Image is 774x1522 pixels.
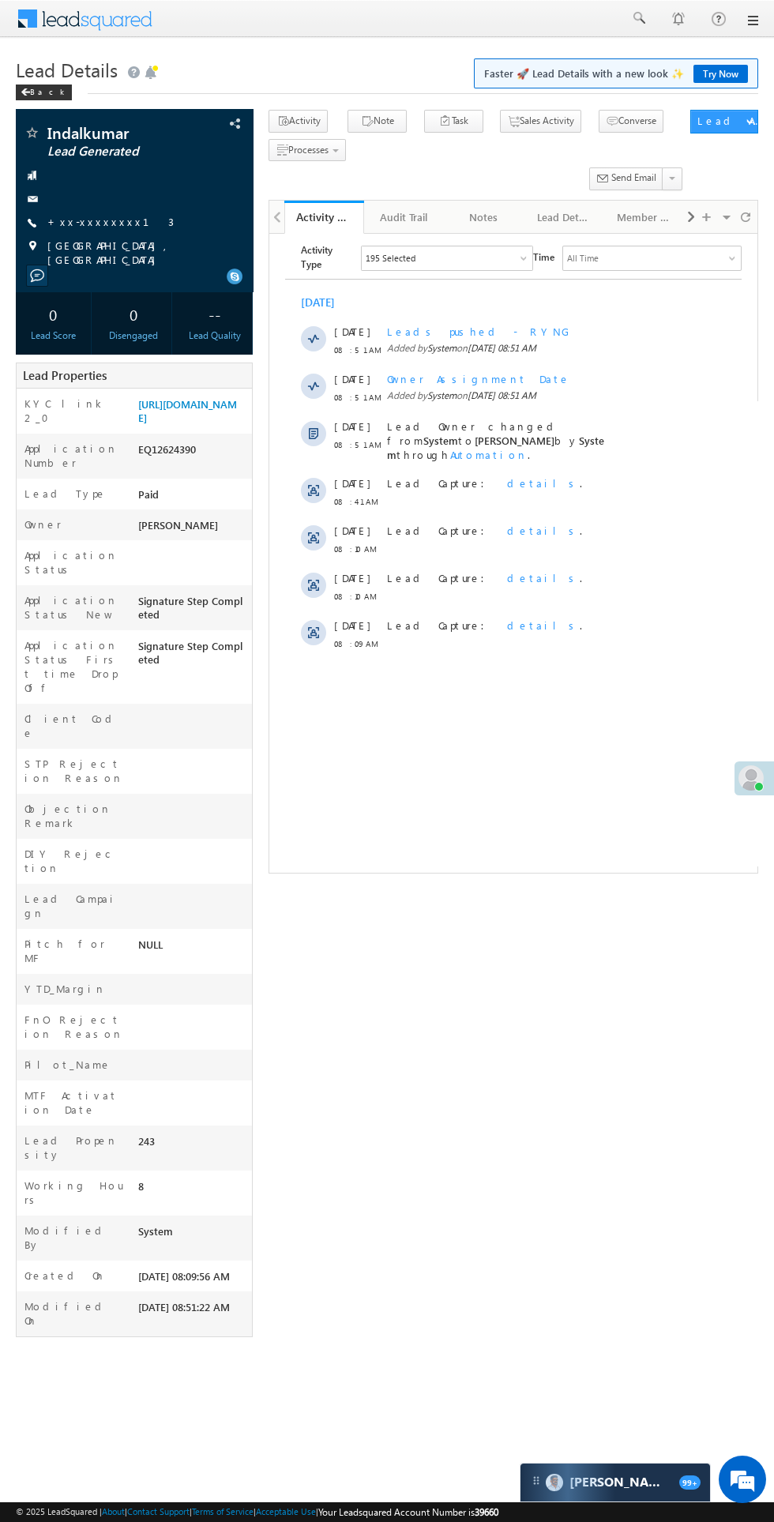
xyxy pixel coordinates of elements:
[16,57,118,82] span: Lead Details
[24,802,123,830] label: Objection Remark
[65,385,100,399] span: [DATE]
[102,1506,125,1516] a: About
[288,144,329,156] span: Processes
[16,1505,498,1520] span: © 2025 LeadSquared | | | | |
[284,201,364,232] li: Activity History
[24,593,123,622] label: Application Status New
[118,107,338,122] span: Added by on
[118,186,335,227] span: Lead Owner changed from to by through .
[693,65,748,83] a: Try Now
[65,91,100,105] span: [DATE]
[24,487,107,501] label: Lead Type
[198,108,267,120] span: [DATE] 08:51 AM
[134,1299,252,1321] div: [DATE] 08:51:22 AM
[520,1463,711,1502] div: carter-dragCarter[PERSON_NAME]99+
[475,1506,498,1518] span: 39660
[690,110,758,133] button: Lead Actions
[269,110,328,133] button: Activity
[24,638,123,695] label: Application Status First time Drop Off
[138,518,218,532] span: [PERSON_NAME]
[364,201,444,234] a: Audit Trail
[524,201,604,232] li: Lead Details
[32,12,84,36] span: Activity Type
[16,85,72,100] div: Back
[238,337,310,351] span: details
[599,110,663,133] button: Converse
[118,242,225,256] span: Lead Capture:
[484,66,748,81] span: Faster 🚀 Lead Details with a new look ✨
[24,1299,123,1328] label: Modified On
[65,186,100,200] span: [DATE]
[134,1133,252,1156] div: 243
[118,337,225,351] span: Lead Capture:
[284,201,364,234] a: Activity History
[118,385,338,399] div: .
[65,156,112,171] span: 08:51 AM
[32,62,83,76] div: [DATE]
[47,144,191,160] span: Lead Generated
[611,171,656,185] span: Send Email
[118,290,338,304] div: .
[65,337,100,351] span: [DATE]
[47,215,174,228] a: +xx-xxxxxxxx13
[47,239,235,267] span: [GEOGRAPHIC_DATA], [GEOGRAPHIC_DATA]
[154,200,189,213] span: System
[65,109,112,123] span: 08:51 AM
[23,367,107,383] span: Lead Properties
[537,208,590,227] div: Lead Details
[24,892,123,920] label: Lead Campaign
[118,91,301,104] span: Leads pushed - RYNG
[138,397,237,424] a: [URL][DOMAIN_NAME]
[65,261,112,275] span: 08:41 AM
[118,200,335,227] span: System
[269,139,346,162] button: Processes
[181,214,258,227] span: Automation
[65,204,112,218] span: 08:51 AM
[65,242,100,257] span: [DATE]
[181,329,248,343] div: Lead Quality
[24,1088,123,1117] label: MTF Activation Date
[96,17,146,32] div: 195 Selected
[118,155,338,169] span: Added by on
[444,201,524,234] a: Notes
[65,138,100,152] span: [DATE]
[192,1506,254,1516] a: Terms of Service
[134,593,252,629] div: Signature Step Completed
[92,13,263,36] div: Sales Activity,Email Bounced,Email Link Clicked,Email Marked Spam,Email Opened & 190 more..
[256,1506,316,1516] a: Acceptable Use
[134,1178,252,1201] div: 8
[524,201,604,234] a: Lead Details
[24,937,123,965] label: Pitch for MF
[100,329,167,343] div: Disengaged
[118,385,225,398] span: Lead Capture:
[158,156,187,167] span: System
[24,1058,111,1072] label: Pilot_Name
[118,337,338,351] div: .
[158,108,187,120] span: System
[134,487,252,509] div: Paid
[24,1178,123,1207] label: Working Hours
[697,114,765,128] div: Lead Actions
[65,355,112,370] span: 08:10 AM
[530,1475,543,1487] img: carter-drag
[118,290,225,303] span: Lead Capture:
[24,1223,123,1252] label: Modified By
[24,517,62,532] label: Owner
[238,385,310,398] span: details
[424,110,483,133] button: Task
[134,638,252,674] div: Signature Step Completed
[604,201,684,234] a: Member Of Lists
[181,299,248,329] div: --
[500,110,581,133] button: Sales Activity
[198,156,267,167] span: [DATE] 08:51 AM
[24,982,106,996] label: YTD_Margin
[296,209,352,224] div: Activity History
[65,403,112,417] span: 08:09 AM
[238,242,310,256] span: details
[348,110,407,133] button: Note
[65,290,100,304] span: [DATE]
[20,329,87,343] div: Lead Score
[24,548,123,577] label: Application Status
[134,937,252,959] div: NULL
[118,242,338,257] div: .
